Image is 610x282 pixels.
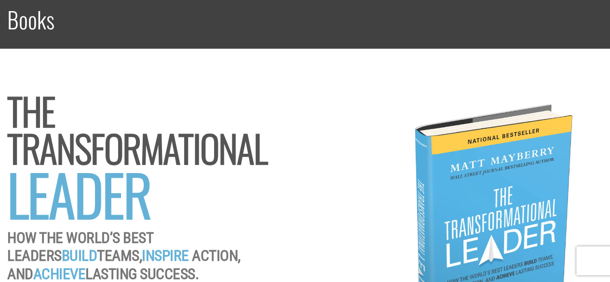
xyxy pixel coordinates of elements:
[7,2,54,36] span: Books
[62,247,97,265] strong: Build
[7,92,310,222] h2: The Transformational
[142,247,189,265] strong: Inspire
[7,153,151,235] span: Leader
